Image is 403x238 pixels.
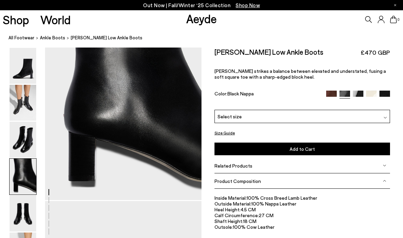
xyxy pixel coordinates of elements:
[40,35,65,40] span: ankle boots
[361,48,390,57] span: £470 GBP
[214,163,252,169] span: Related Products
[214,195,390,201] li: 100% Cross Breed Lamb Leather
[9,29,403,48] nav: breadcrumb
[40,34,65,41] a: ankle boots
[218,113,242,120] span: Select size
[214,201,251,207] span: Outside Material:
[214,212,259,218] span: Calf Circumference:
[383,164,386,167] img: svg%3E
[9,34,34,41] a: All Footwear
[214,91,321,98] div: Color:
[384,116,387,119] img: svg%3E
[227,91,254,96] span: Black Nappa
[214,129,235,137] button: Size Guide
[10,48,36,84] img: Millie Low Ankle Boots - Image 1
[143,1,260,10] p: Out Now | Fall/Winter ‘25 Collection
[236,2,260,8] span: Navigate to /collections/new-in
[186,11,217,26] a: Aeyde
[214,218,243,224] span: Shaft Height:
[40,14,71,26] a: World
[383,179,386,183] img: svg%3E
[214,224,233,230] span: Outsole:
[214,207,390,212] li: 4.5 CM
[214,68,390,80] p: [PERSON_NAME] strikes a balance between elevated and understated, fusing a soft square toe with a...
[214,48,323,56] h2: [PERSON_NAME] Low Ankle Boots
[214,212,390,218] li: 27 CM
[214,218,390,224] li: 18 CM
[214,143,390,155] button: Add to Cart
[10,122,36,158] img: Millie Low Ankle Boots - Image 3
[10,159,36,195] img: Millie Low Ankle Boots - Image 4
[397,18,400,22] span: 0
[214,224,390,230] li: 100% Cow Leather
[214,201,390,207] li: 100% Nappa Leather
[3,14,29,26] a: Shop
[290,146,315,152] span: Add to Cart
[214,195,247,201] span: Inside Material:
[390,16,397,23] a: 0
[10,85,36,121] img: Millie Low Ankle Boots - Image 2
[214,207,240,212] span: Heel Height:
[71,34,142,41] span: [PERSON_NAME] Low Ankle Boots
[10,196,36,232] img: Millie Low Ankle Boots - Image 5
[214,178,261,184] span: Product Composition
